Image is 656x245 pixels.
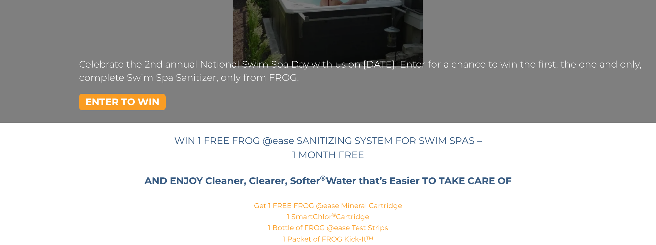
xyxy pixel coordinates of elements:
[145,175,511,187] strong: AND ENJOY Cleaner, Clearer, Softer Water that’s Easier TO TAKE CARE OF
[79,94,166,110] a: ENTER TO WIN
[79,58,650,84] p: Celebrate the 2nd annual National Swim Spa Day with us on [DATE]! Enter for a chance to win the f...
[141,235,515,243] h4: 1 Packet of FROG Kick-It™
[332,212,336,218] sup: ®
[141,150,515,161] h3: 1 MONTH FREE
[141,135,515,146] h3: WIN 1 FREE FROG @ease SANITIZING SYSTEM FOR SWIM SPAS –
[141,224,515,232] h4: 1 Bottle of FROG @ease Test Strips
[141,213,515,221] h4: 1 SmartChlor Cartridge
[320,174,326,182] sup: ®
[141,202,515,210] h4: Get 1 FREE FROG @ease Mineral Cartridge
